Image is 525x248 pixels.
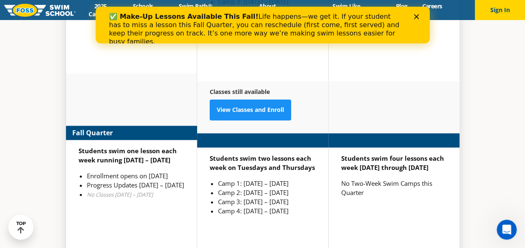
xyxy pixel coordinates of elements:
a: 2025 Calendar [76,2,125,18]
em: No Classes [DATE] – [DATE] [87,191,153,198]
iframe: Intercom live chat [497,220,517,240]
iframe: Intercom live chat banner [96,7,430,43]
li: Progress Updates [DATE] – [DATE] [87,180,184,190]
div: Close [318,8,327,13]
a: View Classes and Enroll [210,99,291,120]
b: ✅ Make-Up Lessons Available This Fall! [13,6,163,14]
p: No Two-Week Swim Camps this Quarter [341,179,447,197]
a: Blog [388,2,415,10]
a: Schools [125,2,160,10]
div: Life happens—we get it. If your student has to miss a lesson this Fall Quarter, you can reschedul... [13,6,307,39]
li: Camp 4: [DATE] – [DATE] [218,206,316,215]
strong: Students swim one lesson each week running [DATE] – [DATE] [79,147,177,164]
a: About [PERSON_NAME] [230,2,304,18]
img: FOSS Swim School Logo [4,4,76,17]
strong: Classes still available [210,88,270,96]
strong: Students swim two lessons each week on Tuesdays and Thursdays [210,154,315,172]
li: Camp 3: [DATE] – [DATE] [218,197,316,206]
li: Camp 1: [DATE] – [DATE] [218,179,316,188]
li: Enrollment opens on [DATE] [87,171,184,180]
b: Students swim four lessons each week [DATE] through [DATE] [341,154,444,172]
a: Swim Path® Program [160,2,230,18]
div: TOP [16,221,26,234]
strong: Fall Quarter [72,128,113,138]
a: Careers [415,2,449,10]
li: Camp 2: [DATE] – [DATE] [218,188,316,197]
a: Swim Like [PERSON_NAME] [304,2,388,18]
